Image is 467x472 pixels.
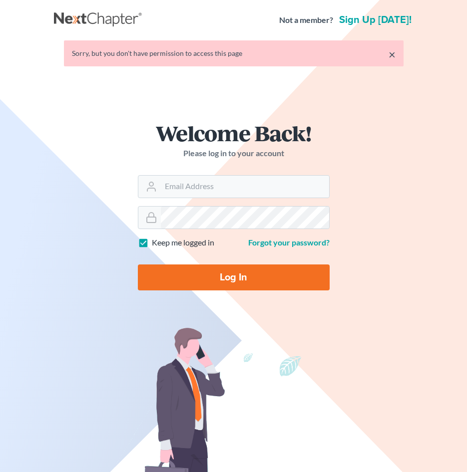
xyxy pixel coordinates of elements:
input: Log In [138,264,330,290]
a: × [389,48,396,60]
label: Keep me logged in [152,237,214,248]
a: Sign up [DATE]! [337,15,414,25]
h1: Welcome Back! [138,122,330,144]
p: Please log in to your account [138,148,330,159]
strong: Not a member? [279,14,333,26]
a: Forgot your password? [248,237,330,247]
input: Email Address [161,176,329,198]
div: Sorry, but you don't have permission to access this page [72,48,396,58]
